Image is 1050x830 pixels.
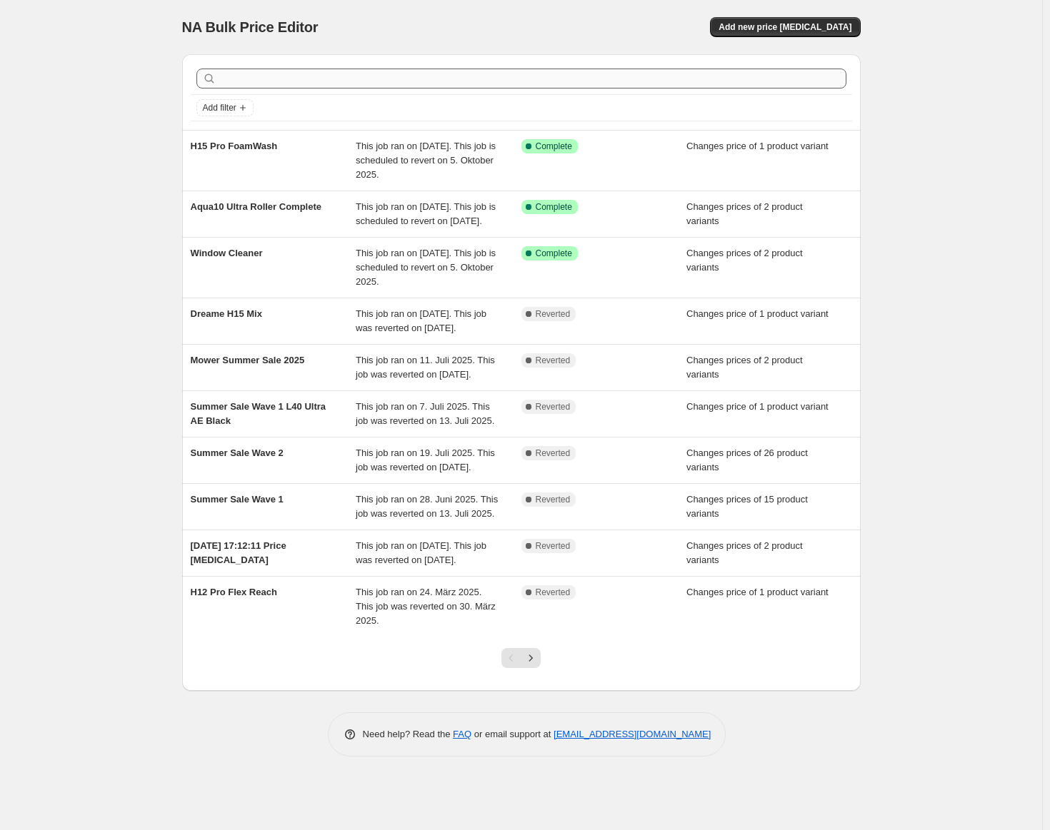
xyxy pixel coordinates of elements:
span: This job ran on [DATE]. This job is scheduled to revert on 5. Oktober 2025. [356,248,496,287]
span: Add filter [203,102,236,113]
span: Dreame H15 Mix [191,308,262,319]
span: Reverted [536,540,571,552]
span: Reverted [536,494,571,505]
span: Window Cleaner [191,248,263,258]
span: This job ran on 11. Juli 2025. This job was reverted on [DATE]. [356,355,495,380]
button: Next [521,648,541,668]
span: This job ran on [DATE]. This job is scheduled to revert on [DATE]. [356,201,496,226]
button: Add new price [MEDICAL_DATA] [710,17,860,37]
span: This job ran on 19. Juli 2025. This job was reverted on [DATE]. [356,447,495,472]
span: Complete [536,201,572,213]
span: NA Bulk Price Editor [182,19,319,35]
span: Mower Summer Sale 2025 [191,355,305,365]
span: Aqua10 Ultra Roller Complete [191,201,322,212]
span: This job ran on [DATE]. This job was reverted on [DATE]. [356,308,486,333]
span: [DATE] 17:12:11 Price [MEDICAL_DATA] [191,540,286,565]
span: Reverted [536,587,571,598]
a: FAQ [453,729,471,739]
span: Add new price [MEDICAL_DATA] [719,21,851,33]
span: Reverted [536,308,571,320]
span: Reverted [536,355,571,366]
span: Changes prices of 2 product variants [686,201,803,226]
a: [EMAIL_ADDRESS][DOMAIN_NAME] [554,729,711,739]
span: Summer Sale Wave 2 [191,447,284,458]
span: H12 Pro Flex Reach [191,587,277,597]
span: Changes prices of 2 product variants [686,248,803,273]
span: Changes prices of 2 product variants [686,540,803,565]
span: Complete [536,248,572,259]
span: Changes price of 1 product variant [686,141,829,151]
span: This job ran on 28. Juni 2025. This job was reverted on 13. Juli 2025. [356,494,498,519]
span: Changes prices of 15 product variants [686,494,808,519]
span: This job ran on [DATE]. This job is scheduled to revert on 5. Oktober 2025. [356,141,496,180]
span: Complete [536,141,572,152]
span: Reverted [536,401,571,413]
span: Changes price of 1 product variant [686,308,829,319]
span: H15 Pro FoamWash [191,141,278,151]
span: Summer Sale Wave 1 [191,494,284,505]
span: This job ran on 24. März 2025. This job was reverted on 30. März 2025. [356,587,496,626]
span: Changes price of 1 product variant [686,587,829,597]
span: This job ran on 7. Juli 2025. This job was reverted on 13. Juli 2025. [356,401,494,426]
span: This job ran on [DATE]. This job was reverted on [DATE]. [356,540,486,565]
span: Changes prices of 2 product variants [686,355,803,380]
span: Summer Sale Wave 1 L40 Ultra AE Black [191,401,326,426]
button: Add filter [196,99,254,116]
span: Reverted [536,447,571,459]
span: Changes prices of 26 product variants [686,447,808,472]
nav: Pagination [501,648,541,668]
span: or email support at [471,729,554,739]
span: Need help? Read the [363,729,454,739]
span: Changes price of 1 product variant [686,401,829,412]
